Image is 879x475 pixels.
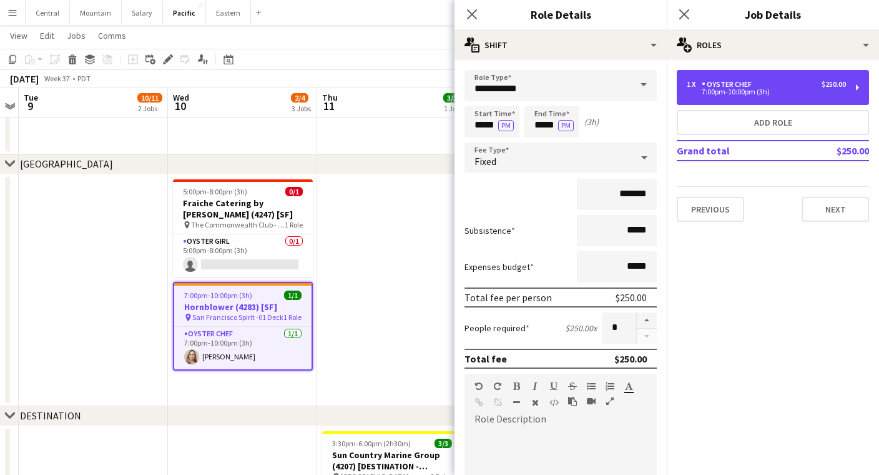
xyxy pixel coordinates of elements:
div: [GEOGRAPHIC_DATA] [20,157,113,170]
div: $250.00 [614,352,647,365]
span: The Commonwealth Club - Rooftop [191,220,285,229]
span: View [10,30,27,41]
a: View [5,27,32,44]
div: $250.00 [616,291,647,304]
span: 7:00pm-10:00pm (3h) [184,291,252,300]
button: Bold [512,381,521,391]
button: Salary [122,1,163,25]
button: Paste as plain text [568,396,577,406]
button: Central [26,1,70,25]
button: Undo [474,381,483,391]
div: Shift [454,30,667,60]
app-job-card: 5:00pm-8:00pm (3h)0/1Fraiche Catering by [PERSON_NAME] (4247) [SF] The Commonwealth Club - Roofto... [173,179,313,277]
div: 2 Jobs [138,104,162,113]
span: Week 37 [41,74,72,83]
label: Subsistence [464,225,515,236]
button: Horizontal Line [512,397,521,407]
div: PDT [77,74,91,83]
h3: Sun Country Marine Group (4207) [DESTINATION - [GEOGRAPHIC_DATA], [GEOGRAPHIC_DATA]] [322,449,462,472]
button: Strikethrough [568,381,577,391]
div: $250.00 x [565,322,597,334]
div: (3h) [584,116,599,127]
app-card-role: Oyster Girl0/15:00pm-8:00pm (3h) [173,234,313,277]
button: Underline [549,381,558,391]
a: Jobs [62,27,91,44]
button: Eastern [206,1,251,25]
button: PM [498,120,514,131]
td: $250.00 [795,141,869,161]
span: 10/11 [137,93,162,102]
div: [DATE] [10,72,39,85]
span: Thu [322,92,338,103]
span: 10 [171,99,189,113]
a: Edit [35,27,59,44]
button: PM [558,120,574,131]
span: 1/1 [284,291,302,300]
button: Insert video [587,396,596,406]
button: Increase [637,312,657,329]
button: Redo [493,381,502,391]
button: HTML Code [549,397,558,407]
h3: Job Details [667,6,879,22]
app-card-role: Oyster Chef1/17:00pm-10:00pm (3h)[PERSON_NAME] [174,327,312,369]
button: Unordered List [587,381,596,391]
span: Comms [98,30,126,41]
span: 3/3 [435,439,452,448]
span: 11 [320,99,338,113]
div: Roles [667,30,879,60]
app-job-card: 7:00pm-10:00pm (3h)1/1Hornblower (4283) [SF] San Francisco Spirit -01 Deck1 RoleOyster Chef1/17:0... [173,282,313,371]
div: Total fee per person [464,291,552,304]
button: Clear Formatting [531,397,539,407]
span: 1 Role [283,312,302,322]
button: Italic [531,381,539,391]
span: Edit [40,30,54,41]
h3: Role Details [454,6,667,22]
button: Fullscreen [606,396,614,406]
span: 3:30pm-6:00pm (2h30m) [332,439,411,448]
span: 9 [22,99,38,113]
button: Text Color [624,381,633,391]
div: DESTINATION [20,409,81,422]
div: 7:00pm-10:00pm (3h) [687,89,846,95]
span: Tue [24,92,38,103]
div: Oyster Chef [702,80,757,89]
label: Expenses budget [464,261,534,272]
span: Fixed [474,155,496,167]
button: Mountain [70,1,122,25]
div: 3 Jobs [292,104,311,113]
button: Next [802,197,869,222]
button: Ordered List [606,381,614,391]
a: Comms [93,27,131,44]
span: 0/1 [285,187,303,196]
div: 1 x [687,80,702,89]
span: 3/3 [443,93,461,102]
button: Previous [677,197,744,222]
h3: Fraiche Catering by [PERSON_NAME] (4247) [SF] [173,197,313,220]
button: Add role [677,110,869,135]
span: Wed [173,92,189,103]
label: People required [464,322,529,334]
span: 2/4 [291,93,308,102]
span: Jobs [67,30,86,41]
span: San Francisco Spirit -01 Deck [192,312,283,322]
td: Grand total [677,141,795,161]
span: 1 Role [285,220,303,229]
div: Total fee [464,352,507,365]
span: 5:00pm-8:00pm (3h) [183,187,247,196]
div: $250.00 [822,80,846,89]
button: Pacific [163,1,206,25]
h3: Hornblower (4283) [SF] [174,301,312,312]
div: 1 Job [444,104,460,113]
